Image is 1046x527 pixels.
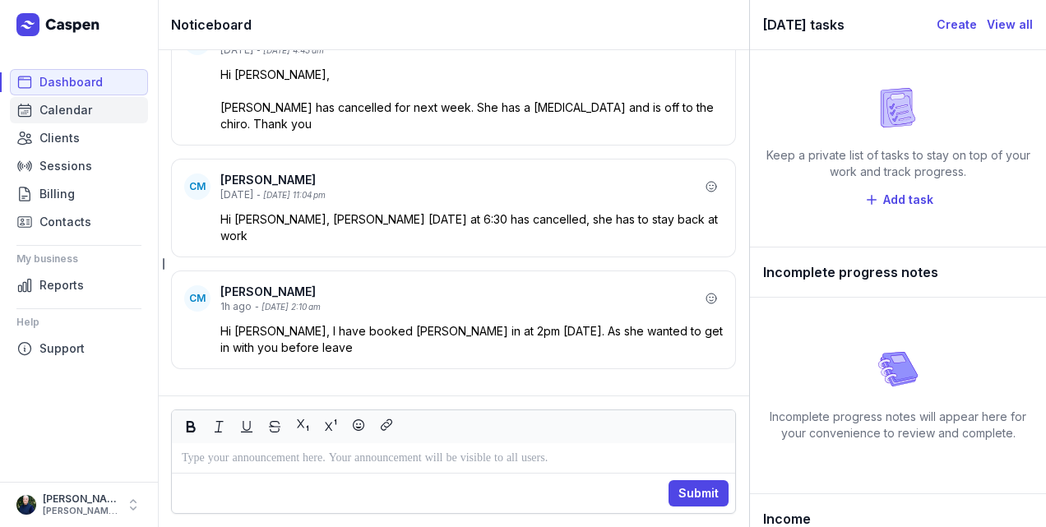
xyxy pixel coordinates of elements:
[220,211,723,244] p: Hi [PERSON_NAME], [PERSON_NAME] [DATE] at 6:30 has cancelled, she has to stay back at work
[257,44,324,57] div: - [DATE] 4:43 am
[763,409,1033,441] div: Incomplete progress notes will appear here for your convenience to review and complete.
[16,246,141,272] div: My business
[220,284,700,300] div: [PERSON_NAME]
[220,44,253,57] div: [DATE]
[39,128,80,148] span: Clients
[39,339,85,358] span: Support
[189,292,206,305] span: CM
[750,247,1046,298] div: Incomplete progress notes
[220,323,723,356] p: Hi [PERSON_NAME], I have booked [PERSON_NAME] in at 2pm [DATE]. As she wanted to get in with you ...
[220,67,723,83] p: Hi [PERSON_NAME],
[669,480,729,506] button: Submit
[43,506,118,517] div: [PERSON_NAME][EMAIL_ADDRESS][DOMAIN_NAME][PERSON_NAME]
[43,492,118,506] div: [PERSON_NAME]
[763,147,1033,180] div: Keep a private list of tasks to stay on top of your work and track progress.
[220,188,253,201] div: [DATE]
[39,100,92,120] span: Calendar
[220,300,252,313] div: 1h ago
[763,13,937,36] div: [DATE] tasks
[220,99,723,132] p: [PERSON_NAME] has cancelled for next week. She has a [MEDICAL_DATA] and is off to the chiro. Than...
[39,184,75,204] span: Billing
[883,190,933,210] span: Add task
[220,172,700,188] div: [PERSON_NAME]
[39,72,103,92] span: Dashboard
[987,15,1033,35] a: View all
[257,189,326,201] div: - [DATE] 11:04 pm
[937,15,977,35] a: Create
[39,275,84,295] span: Reports
[39,156,92,176] span: Sessions
[255,301,321,313] div: - [DATE] 2:10 am
[189,180,206,193] span: CM
[678,483,719,503] span: Submit
[39,212,91,232] span: Contacts
[16,495,36,515] img: User profile image
[16,309,141,335] div: Help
